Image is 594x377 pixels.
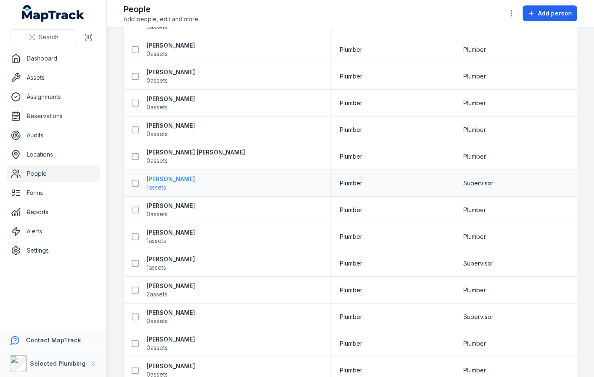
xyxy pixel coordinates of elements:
a: [PERSON_NAME]0assets [147,335,195,352]
strong: [PERSON_NAME] [147,175,195,183]
span: 0 assets [147,50,168,58]
a: [PERSON_NAME]0assets [147,95,195,111]
span: Plumber [463,126,486,134]
span: Plumber [463,206,486,214]
span: 5 assets [147,23,167,31]
span: Plumber [463,339,486,348]
span: Plumber [340,313,362,321]
a: MapTrack [22,5,85,22]
span: 1 assets [147,237,166,245]
a: Settings [7,242,100,259]
a: [PERSON_NAME]0assets [147,121,195,138]
span: Plumber [463,366,486,374]
strong: [PERSON_NAME] [147,121,195,130]
span: 0 assets [147,344,168,352]
span: Plumber [340,46,362,54]
strong: [PERSON_NAME] [147,255,195,263]
a: [PERSON_NAME]2assets [147,282,195,299]
a: [PERSON_NAME]0assets [147,68,195,85]
strong: [PERSON_NAME] [147,41,195,50]
span: 2 assets [147,290,167,299]
strong: [PERSON_NAME] [147,309,195,317]
span: Search [39,33,58,41]
strong: [PERSON_NAME] [147,228,195,237]
a: People [7,165,100,182]
strong: Selected Plumbing [30,360,86,367]
span: Plumber [340,206,362,214]
span: 0 assets [147,317,168,325]
strong: [PERSON_NAME] [147,95,195,103]
a: Audits [7,127,100,144]
span: Plumber [340,99,362,107]
span: 1 assets [147,183,166,192]
span: Plumber [340,179,362,187]
a: [PERSON_NAME]1assets [147,175,195,192]
a: Dashboard [7,50,100,67]
h2: People [124,3,200,15]
span: Plumber [463,99,486,107]
span: Plumber [463,46,486,54]
span: Plumber [340,126,362,134]
strong: [PERSON_NAME] [147,68,195,76]
a: [PERSON_NAME]1assets [147,255,195,272]
a: Assets [7,69,100,86]
span: 0 assets [147,76,168,85]
span: Add person [538,9,572,18]
span: Add people, edit and more. [124,15,200,23]
strong: [PERSON_NAME] [147,335,195,344]
a: Reservations [7,108,100,124]
a: Reports [7,204,100,220]
a: Assignments [7,89,100,105]
span: Plumber [463,152,486,161]
span: Plumber [463,233,486,241]
span: Plumber [340,366,362,374]
span: Plumber [463,286,486,294]
strong: [PERSON_NAME] [147,282,195,290]
span: Supervisor [463,179,493,187]
span: Supervisor [463,259,493,268]
a: Forms [7,185,100,201]
strong: Contact MapTrack [26,337,81,344]
a: [PERSON_NAME] [PERSON_NAME]0assets [147,148,245,165]
span: Supervisor [463,313,493,321]
span: 1 assets [147,263,166,272]
span: Plumber [340,259,362,268]
strong: [PERSON_NAME] [147,202,195,210]
a: Locations [7,146,100,163]
span: Plumber [340,152,362,161]
a: Alerts [7,223,100,240]
span: Plumber [340,339,362,348]
span: Plumber [463,72,486,81]
span: Plumber [340,286,362,294]
a: [PERSON_NAME]0assets [147,309,195,325]
span: Plumber [340,233,362,241]
span: 0 assets [147,210,168,218]
a: [PERSON_NAME]0assets [147,41,195,58]
button: Add person [523,5,577,21]
span: 0 assets [147,130,168,138]
strong: [PERSON_NAME] [PERSON_NAME] [147,148,245,157]
span: 0 assets [147,103,168,111]
span: 0 assets [147,157,168,165]
a: [PERSON_NAME]1assets [147,228,195,245]
strong: [PERSON_NAME] [147,362,195,370]
button: Search [10,29,77,45]
span: Plumber [340,72,362,81]
a: [PERSON_NAME]0assets [147,202,195,218]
